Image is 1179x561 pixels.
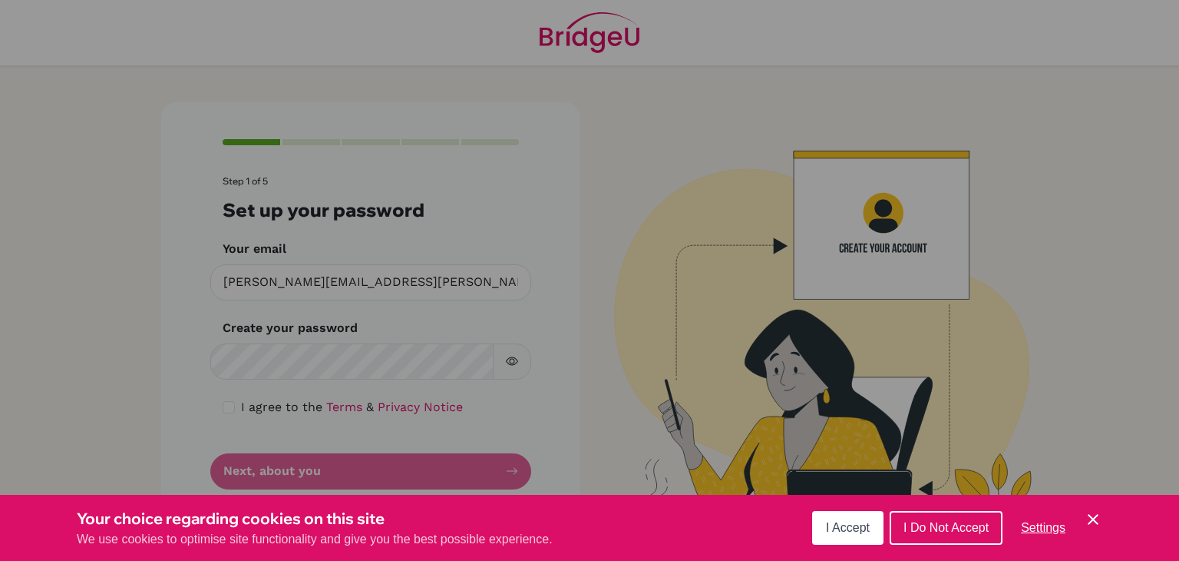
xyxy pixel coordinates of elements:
span: I Do Not Accept [903,521,989,534]
h3: Your choice regarding cookies on this site [77,507,553,530]
button: I Do Not Accept [890,511,1002,545]
span: Settings [1021,521,1065,534]
button: Settings [1009,513,1078,543]
p: We use cookies to optimise site functionality and give you the best possible experience. [77,530,553,549]
button: I Accept [812,511,883,545]
span: I Accept [826,521,870,534]
button: Save and close [1084,510,1102,529]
